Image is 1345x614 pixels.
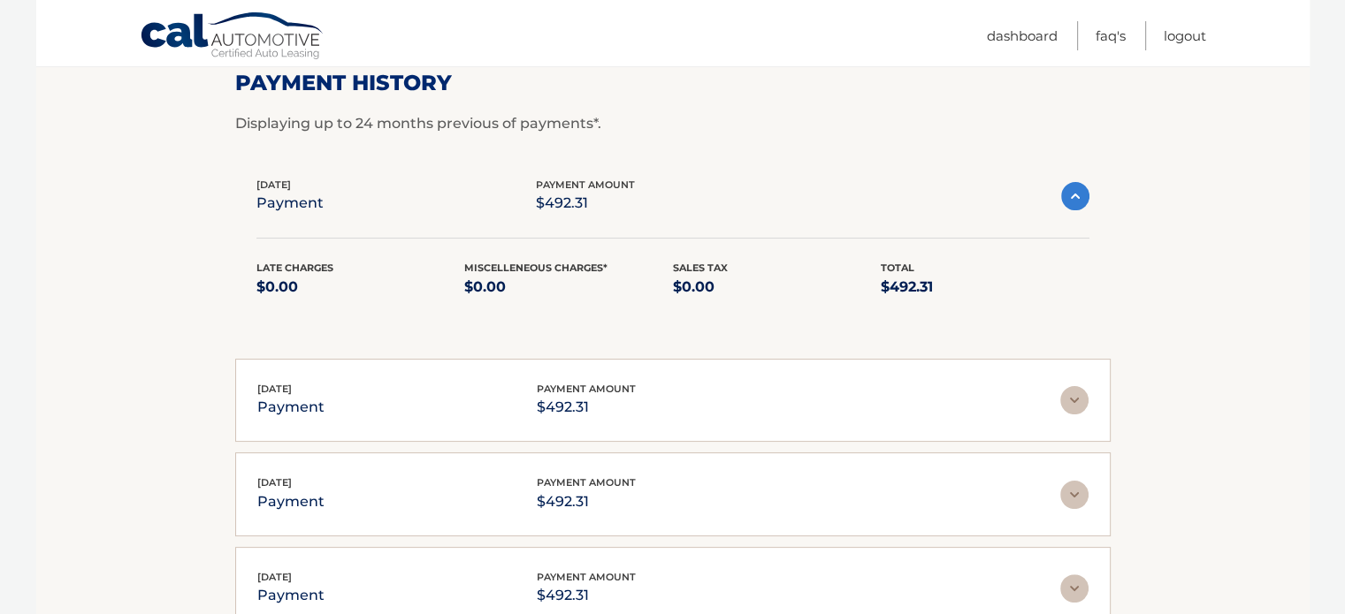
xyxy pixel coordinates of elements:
img: accordion-rest.svg [1060,574,1089,603]
p: $0.00 [464,275,673,299]
p: $492.31 [881,275,1089,299]
a: FAQ's [1096,21,1126,50]
a: Logout [1164,21,1206,50]
h2: Payment History [235,70,1111,96]
img: accordion-active.svg [1061,182,1089,210]
span: Miscelleneous Charges* [464,262,608,274]
span: Sales Tax [673,262,728,274]
p: payment [256,191,324,216]
span: payment amount [537,476,636,489]
p: $0.00 [256,275,465,299]
span: Late Charges [256,262,333,274]
img: accordion-rest.svg [1060,386,1089,414]
img: accordion-rest.svg [1060,481,1089,509]
span: payment amount [536,178,635,191]
span: payment amount [537,383,636,395]
span: [DATE] [257,476,292,489]
span: [DATE] [257,571,292,583]
p: payment [257,489,325,514]
span: Total [881,262,914,274]
span: payment amount [537,571,636,583]
p: $492.31 [537,489,636,514]
p: $492.31 [537,395,636,420]
span: [DATE] [257,383,292,395]
p: $0.00 [673,275,882,299]
p: $492.31 [537,583,636,608]
p: payment [257,395,325,420]
a: Cal Automotive [140,11,325,63]
p: $492.31 [536,191,635,216]
p: Displaying up to 24 months previous of payments*. [235,113,1111,134]
p: payment [257,583,325,608]
span: [DATE] [256,178,291,191]
a: Dashboard [987,21,1058,50]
